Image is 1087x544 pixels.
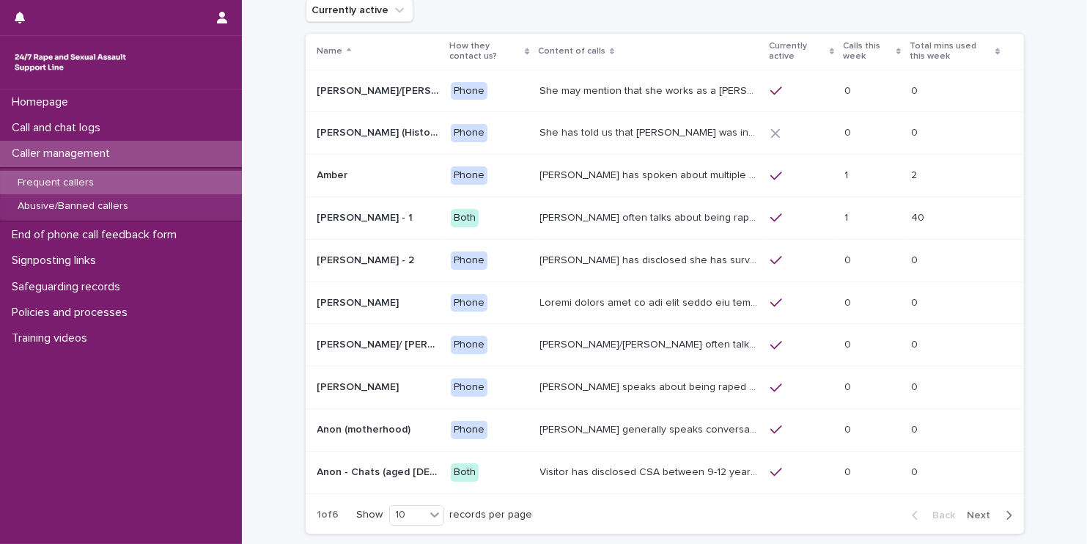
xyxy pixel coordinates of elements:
p: 0 [844,336,854,351]
p: 0 [911,294,921,309]
p: Abbie/Emily (Anon/'I don't know'/'I can't remember') [317,82,443,98]
p: 0 [844,251,854,267]
p: Andrew shared that he has been raped and beaten by a group of men in or near his home twice withi... [540,294,762,309]
p: 0 [911,82,921,98]
button: Next [962,509,1024,522]
p: Show [357,509,383,521]
p: Currently active [769,38,826,65]
img: rhQMoQhaT3yELyF149Cw [12,48,129,77]
tr: [PERSON_NAME] - 2[PERSON_NAME] - 2 Phone[PERSON_NAME] has disclosed she has survived two rapes, o... [306,239,1024,282]
p: 0 [911,378,921,394]
p: Amber has spoken about multiple experiences of sexual abuse. Amber told us she is now 18 (as of 0... [540,166,762,182]
p: Signposting links [6,254,108,268]
tr: [PERSON_NAME] (Historic Plan)[PERSON_NAME] (Historic Plan) PhoneShe has told us that [PERSON_NAME... [306,112,1024,155]
p: Caller speaks about being raped and abused by the police and her ex-husband of 20 years. She has ... [540,378,762,394]
tr: AmberAmber Phone[PERSON_NAME] has spoken about multiple experiences of [MEDICAL_DATA]. [PERSON_NA... [306,155,1024,197]
p: 0 [844,378,854,394]
p: Caller management [6,147,122,161]
span: Next [968,510,1000,521]
p: 1 of 6 [306,497,351,533]
div: Phone [451,336,487,354]
p: Anna/Emma often talks about being raped at gunpoint at the age of 13/14 by her ex-partner, aged 1... [540,336,762,351]
p: [PERSON_NAME] [317,378,402,394]
tr: [PERSON_NAME]/ [PERSON_NAME][PERSON_NAME]/ [PERSON_NAME] Phone[PERSON_NAME]/[PERSON_NAME] often t... [306,324,1024,367]
div: Phone [451,82,487,100]
tr: Anon - Chats (aged [DEMOGRAPHIC_DATA])Anon - Chats (aged [DEMOGRAPHIC_DATA]) BothVisitor has disc... [306,451,1024,493]
tr: [PERSON_NAME][PERSON_NAME] PhoneLoremi dolors amet co adi elit seddo eiu tempor in u labor et dol... [306,282,1024,324]
p: Visitor has disclosed CSA between 9-12 years of age involving brother in law who lifted them out ... [540,463,762,479]
div: Phone [451,421,487,439]
p: [PERSON_NAME] - 2 [317,251,418,267]
p: Homepage [6,95,80,109]
p: 2 [911,166,920,182]
tr: Anon (motherhood)Anon (motherhood) Phone[PERSON_NAME] generally speaks conversationally about man... [306,408,1024,451]
p: 40 [911,209,927,224]
div: Phone [451,166,487,185]
p: Amy often talks about being raped a night before or 2 weeks ago or a month ago. She also makes re... [540,209,762,224]
p: Calls this week [843,38,893,65]
div: Both [451,209,479,227]
p: How they contact us? [449,38,521,65]
p: Anon (motherhood) [317,421,414,436]
p: End of phone call feedback form [6,228,188,242]
p: Frequent callers [6,177,106,189]
p: Anon - Chats (aged 16 -17) [317,463,443,479]
p: Name [317,43,343,59]
p: Call and chat logs [6,121,112,135]
p: 0 [911,336,921,351]
p: Amy has disclosed she has survived two rapes, one in the UK and the other in Australia in 2013. S... [540,251,762,267]
div: Phone [451,124,487,142]
p: 0 [911,421,921,436]
span: Back [924,510,956,521]
p: Caller generally speaks conversationally about many different things in her life and rarely speak... [540,421,762,436]
button: Back [900,509,962,522]
p: 0 [844,421,854,436]
p: 0 [844,82,854,98]
div: Both [451,463,479,482]
p: [PERSON_NAME]/ [PERSON_NAME] [317,336,443,351]
tr: [PERSON_NAME]/[PERSON_NAME] (Anon/'I don't know'/'I can't remember')[PERSON_NAME]/[PERSON_NAME] (... [306,70,1024,112]
p: 0 [911,124,921,139]
p: 0 [844,124,854,139]
p: Abusive/Banned callers [6,200,140,213]
p: Amber [317,166,351,182]
p: Total mins used this week [910,38,992,65]
p: [PERSON_NAME] - 1 [317,209,416,224]
p: [PERSON_NAME] [317,294,402,309]
p: 1 [844,209,851,224]
p: 0 [844,463,854,479]
p: 1 [844,166,851,182]
div: Phone [451,378,487,397]
p: Training videos [6,331,99,345]
p: [PERSON_NAME] (Historic Plan) [317,124,443,139]
p: 0 [911,463,921,479]
tr: [PERSON_NAME] - 1[PERSON_NAME] - 1 Both[PERSON_NAME] often talks about being raped a night before... [306,196,1024,239]
p: She has told us that Prince Andrew was involved with her abuse. Men from Hollywood (or 'Hollywood... [540,124,762,139]
p: She may mention that she works as a Nanny, looking after two children. Abbie / Emily has let us k... [540,82,762,98]
p: 0 [911,251,921,267]
div: Phone [451,251,487,270]
div: 10 [390,507,425,523]
p: records per page [450,509,533,521]
tr: [PERSON_NAME][PERSON_NAME] Phone[PERSON_NAME] speaks about being raped and abused by the police a... [306,367,1024,409]
p: Safeguarding records [6,280,132,294]
div: Phone [451,294,487,312]
p: Content of calls [539,43,606,59]
p: Policies and processes [6,306,139,320]
p: 0 [844,294,854,309]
